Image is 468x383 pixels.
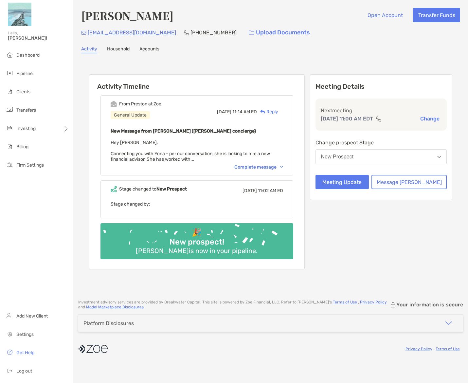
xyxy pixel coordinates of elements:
[6,51,14,59] img: dashboard icon
[232,109,257,115] span: 11:14 AM ED
[6,106,14,114] img: transfers icon
[119,101,161,107] div: From Preston at Zoe
[6,124,14,132] img: investing icon
[111,200,283,208] p: Stage changed by:
[88,28,176,37] p: [EMAIL_ADDRESS][DOMAIN_NAME]
[258,188,283,193] span: 11:02 AM ED
[315,149,447,164] button: New Prospect
[111,186,117,192] img: Event icon
[244,26,314,40] a: Upload Documents
[78,300,390,310] p: Investment advisory services are provided by Breakwater Capital . This site is powered by Zoe Fin...
[16,71,33,76] span: Pipeline
[16,144,28,150] span: Billing
[78,342,108,356] img: company logo
[16,350,34,356] span: Get Help
[16,52,40,58] span: Dashboard
[83,320,134,326] div: Platform Disclosures
[8,35,69,41] span: [PERSON_NAME]!
[321,154,354,160] div: New Prospect
[190,28,237,37] p: [PHONE_NUMBER]
[6,330,14,338] img: settings icon
[249,30,254,35] img: button icon
[234,164,283,170] div: Complete message
[257,108,278,115] div: Reply
[405,347,432,351] a: Privacy Policy
[139,46,159,53] a: Accounts
[362,8,408,22] button: Open Account
[81,46,97,53] a: Activity
[81,31,86,35] img: Email Icon
[437,156,441,158] img: Open dropdown arrow
[133,247,260,255] div: [PERSON_NAME] is now in your pipeline.
[360,300,387,304] a: Privacy Policy
[111,101,117,107] img: Event icon
[418,115,441,122] button: Change
[445,319,453,327] img: icon arrow
[16,126,36,131] span: Investing
[6,367,14,374] img: logout icon
[315,82,447,91] p: Meeting Details
[81,8,173,23] h4: [PERSON_NAME]
[6,69,14,77] img: pipeline icon
[6,142,14,150] img: billing icon
[167,237,227,247] div: New prospect!
[89,75,304,90] h6: Activity Timeline
[156,186,187,192] b: New Prospect
[260,110,265,114] img: Reply icon
[16,107,36,113] span: Transfers
[119,186,187,192] div: Stage changed to
[16,162,44,168] span: Firm Settings
[111,128,256,134] b: New Message from [PERSON_NAME] ([PERSON_NAME] concierge)
[6,161,14,169] img: firm-settings icon
[413,8,460,22] button: Transfer Funds
[111,111,150,119] div: General Update
[6,348,14,356] img: get-help icon
[100,223,293,254] img: Confetti
[376,116,382,121] img: communication type
[321,115,373,123] p: [DATE] 11:00 AM EDT
[8,3,31,26] img: Zoe Logo
[333,300,357,304] a: Terms of Use
[6,87,14,95] img: clients icon
[16,368,32,374] span: Log out
[315,138,447,147] p: Change prospect Stage
[6,312,14,319] img: add_new_client icon
[280,166,283,168] img: Chevron icon
[86,305,144,309] a: Model Marketplace Disclosures
[243,188,257,193] span: [DATE]
[436,347,460,351] a: Terms of Use
[107,46,130,53] a: Household
[189,228,204,237] div: 🎉
[16,332,34,337] span: Settings
[111,140,270,162] span: Hey [PERSON_NAME], Connecting you with Yona - per our conversation, she is looking to hire a new ...
[16,89,30,95] span: Clients
[16,313,48,319] span: Add New Client
[184,30,189,35] img: Phone Icon
[315,175,369,189] button: Meeting Update
[396,301,463,308] p: Your information is secure
[371,175,447,189] button: Message [PERSON_NAME]
[217,109,231,115] span: [DATE]
[321,106,442,115] p: Next meeting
